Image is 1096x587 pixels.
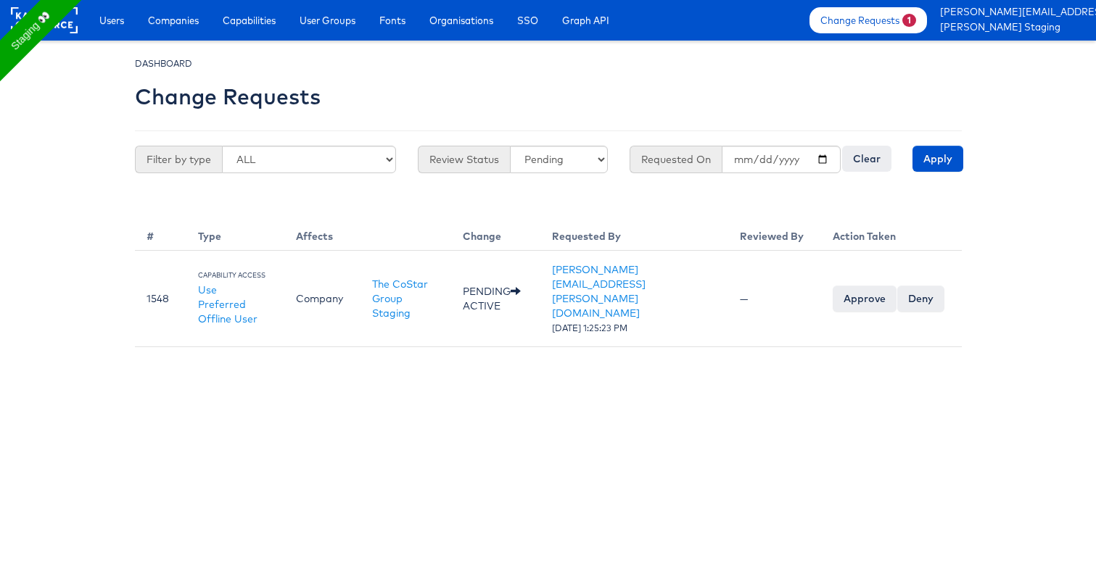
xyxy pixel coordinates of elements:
a: Users [88,7,135,33]
td: — [728,251,821,347]
th: Reviewed By [728,217,821,251]
td: 1548 [135,251,186,347]
a: [PERSON_NAME][EMAIL_ADDRESS][PERSON_NAME][DOMAIN_NAME] [552,263,646,320]
a: User Groups [289,7,366,33]
a: Use Preferred Offline User [198,283,257,325]
input: Approve [833,286,897,312]
span: User Groups [300,13,355,28]
th: Action Taken [821,217,961,251]
a: SSO [506,7,549,33]
span: Organisations [429,13,493,28]
small: DASHBOARD [135,58,192,69]
span: SSO [517,13,538,28]
a: Organisations [419,7,504,33]
a: Graph API [551,7,620,33]
a: [PERSON_NAME] Staging [940,20,1085,36]
span: Filter by type [135,146,222,173]
a: [PERSON_NAME][EMAIL_ADDRESS][DOMAIN_NAME] [940,5,1085,20]
span: Users [99,13,124,28]
input: Clear [842,146,891,172]
span: [DATE] 1:25:23 PM [552,322,627,333]
a: The CoStar Group Staging [372,278,428,320]
th: Affects [284,217,451,251]
a: Fonts [368,7,416,33]
th: # [135,217,186,251]
a: Capabilities [212,7,287,33]
div: CAPABILITY ACCESS [198,271,267,280]
a: Change Requests1 [809,7,927,33]
td: Company [284,251,360,347]
th: Change [451,217,540,251]
a: Companies [137,7,210,33]
span: Review Status [418,146,510,173]
span: Graph API [562,13,609,28]
span: 1 [902,14,916,27]
input: Apply [912,146,963,172]
span: Companies [148,13,199,28]
td: PENDING ACTIVE [451,251,540,347]
span: Fonts [379,13,405,28]
th: Requested By [540,217,729,251]
span: Capabilities [223,13,276,28]
th: Type [186,217,284,251]
h2: Change Requests [135,85,321,109]
span: Requested On [630,146,722,173]
input: Deny [897,286,944,312]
